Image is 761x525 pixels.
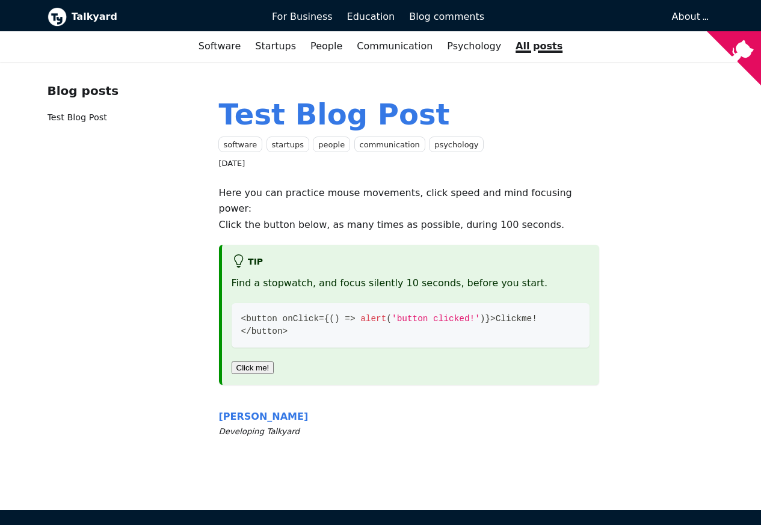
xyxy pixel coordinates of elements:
a: Test Blog Post [219,97,450,131]
a: startups [267,137,309,153]
span: [PERSON_NAME] [219,411,309,422]
a: Psychology [440,36,508,57]
span: Click [496,314,522,324]
p: Here you can practice mouse movements, click speed and mind focusing power: Click the button belo... [219,185,600,233]
span: button onClick [246,314,319,324]
a: People [303,36,350,57]
span: / [246,327,251,336]
span: button [251,327,283,336]
span: Education [347,11,395,22]
span: Blog comments [409,11,484,22]
a: psychology [429,137,484,153]
div: Blog posts [48,81,200,101]
a: All posts [508,36,570,57]
span: { [324,314,330,324]
a: Talkyard logoTalkyard [48,7,255,26]
span: ( [329,314,334,324]
a: Software [191,36,248,57]
a: Communication [350,36,440,57]
span: ( [386,314,392,324]
img: Talkyard logo [48,7,67,26]
a: communication [354,137,425,153]
button: Click me! [232,361,274,374]
a: Startups [248,36,303,57]
span: me [522,314,532,324]
span: = [319,314,324,324]
small: Developing Talkyard [219,425,600,438]
span: ) [480,314,485,324]
a: Education [340,7,402,27]
span: alert [360,314,386,324]
a: software [218,137,263,153]
a: Blog comments [402,7,491,27]
span: > [490,314,496,324]
a: For Business [265,7,340,27]
span: 'button clicked!' [392,314,480,324]
h5: tip [232,254,590,271]
span: ) [334,314,340,324]
span: < [241,314,247,324]
span: ! [532,314,537,324]
nav: Blog recent posts navigation [48,81,200,135]
span: > [283,327,288,336]
b: Talkyard [72,9,255,25]
span: } [485,314,490,324]
p: Find a stopwatch, and focus silently 10 seconds, before you start. [232,275,590,291]
span: For Business [272,11,333,22]
a: people [313,137,350,153]
a: About [672,11,707,22]
span: < [241,327,247,336]
span: => [345,314,355,324]
a: Test Blog Post [48,112,107,122]
time: [DATE] [219,159,245,168]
